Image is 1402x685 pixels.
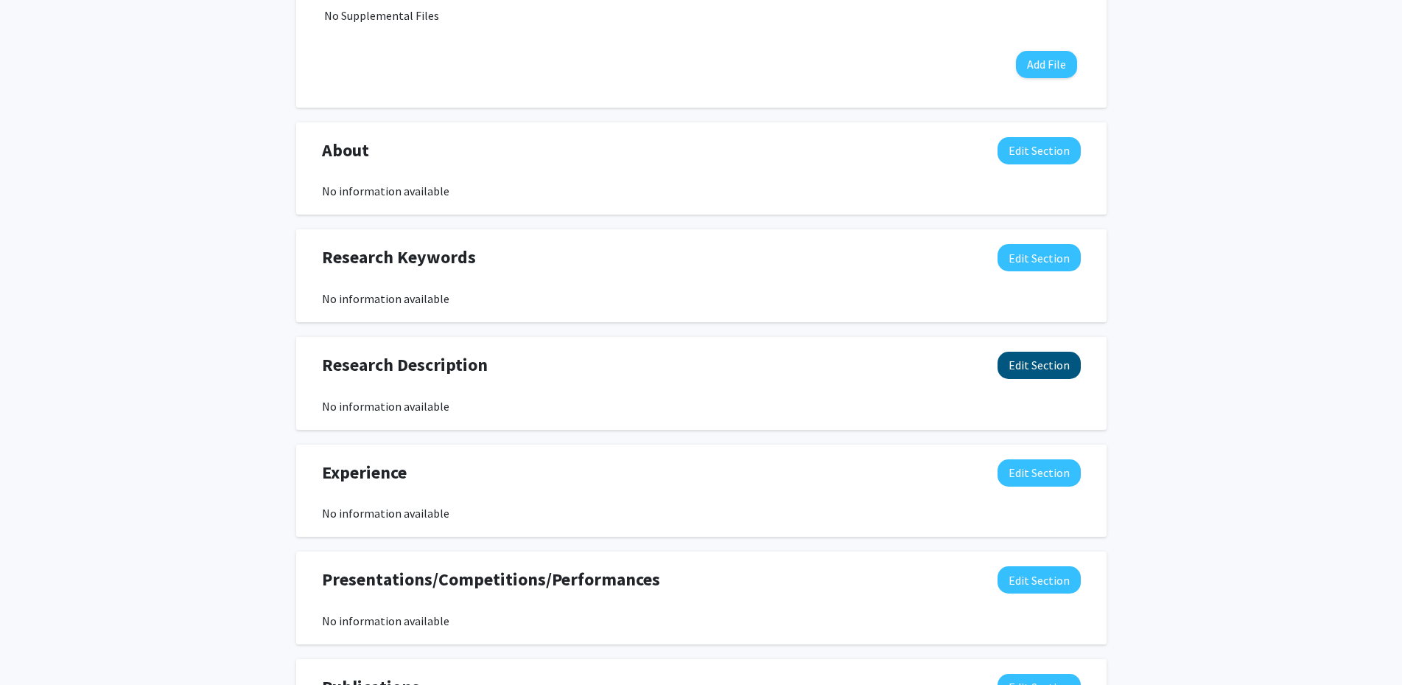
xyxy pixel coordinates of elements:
[322,182,1081,200] div: No information available
[1016,51,1077,78] button: Add File
[322,566,660,593] span: Presentations/Competitions/Performances
[998,244,1081,271] button: Edit Research Keywords
[322,352,488,378] span: Research Description
[322,459,407,486] span: Experience
[322,504,1081,522] div: No information available
[998,459,1081,487] button: Edit Experience
[322,397,1081,415] div: No information available
[324,7,1079,24] div: No Supplemental Files
[322,612,1081,630] div: No information available
[322,137,369,164] span: About
[322,290,1081,307] div: No information available
[998,566,1081,594] button: Edit Presentations/Competitions/Performances
[998,352,1081,379] button: Edit Research Description
[998,137,1081,164] button: Edit About
[322,244,476,271] span: Research Keywords
[11,619,63,674] iframe: Chat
